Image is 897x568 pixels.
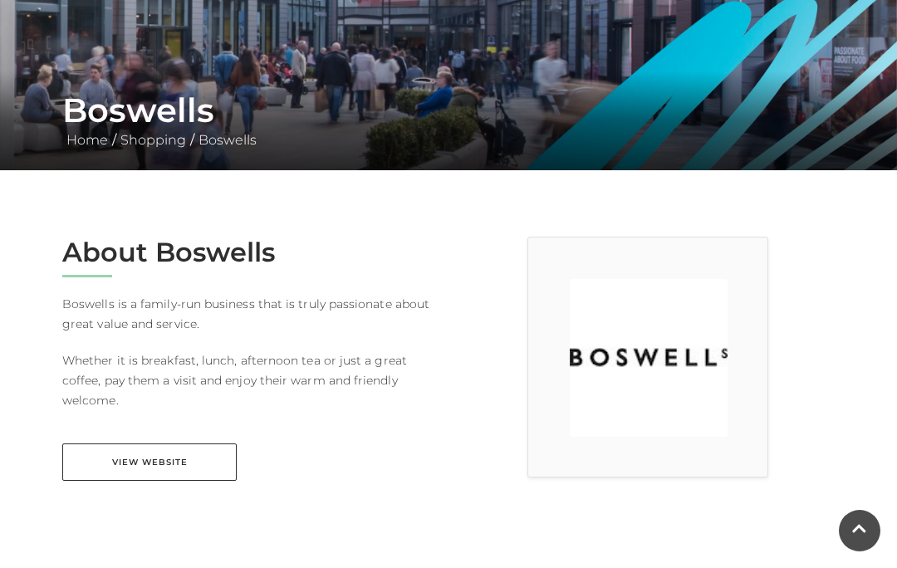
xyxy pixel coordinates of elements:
p: Whether it is breakfast, lunch, afternoon tea or just a great coffee, pay them a visit and enjoy ... [62,350,436,410]
a: Boswells [194,132,261,148]
p: Boswells is a family-run business that is truly passionate about great value and service. [62,294,436,334]
a: Home [62,132,112,148]
h1: Boswells [62,91,835,130]
h2: About Boswells [62,237,436,268]
a: Shopping [116,132,190,148]
div: / / [50,91,847,150]
a: View Website [62,443,237,481]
